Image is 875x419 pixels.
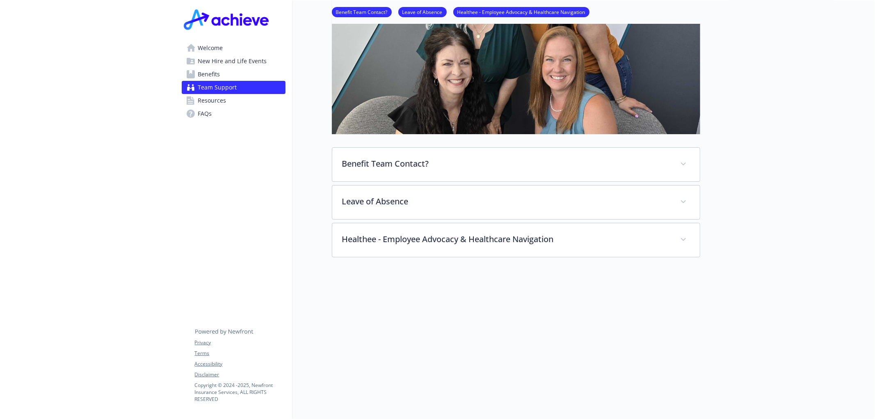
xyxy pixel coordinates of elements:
[332,148,700,181] div: Benefit Team Contact?
[182,107,286,120] a: FAQs
[332,223,700,257] div: Healthee - Employee Advocacy & Healthcare Navigation
[195,350,285,357] a: Terms
[332,8,392,16] a: Benefit Team Contact?
[182,41,286,55] a: Welcome
[198,107,212,120] span: FAQs
[182,81,286,94] a: Team Support
[342,195,670,208] p: Leave of Absence
[195,339,285,346] a: Privacy
[342,233,670,245] p: Healthee - Employee Advocacy & Healthcare Navigation
[195,360,285,368] a: Accessibility
[182,55,286,68] a: New Hire and Life Events
[332,185,700,219] div: Leave of Absence
[398,8,447,16] a: Leave of Absence
[198,81,237,94] span: Team Support
[342,158,670,170] p: Benefit Team Contact?
[198,55,267,68] span: New Hire and Life Events
[195,382,285,403] p: Copyright © 2024 - 2025 , Newfront Insurance Services, ALL RIGHTS RESERVED
[198,68,220,81] span: Benefits
[198,94,226,107] span: Resources
[198,41,223,55] span: Welcome
[195,371,285,378] a: Disclaimer
[182,94,286,107] a: Resources
[453,8,589,16] a: Healthee - Employee Advocacy & Healthcare Navigation
[182,68,286,81] a: Benefits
